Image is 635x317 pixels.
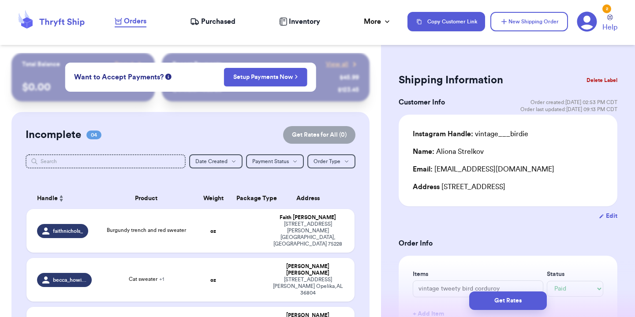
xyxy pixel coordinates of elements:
[602,4,611,13] div: 2
[413,183,440,190] span: Address
[272,214,344,221] div: Faith [PERSON_NAME]
[53,227,83,235] span: faithnichols_
[190,16,235,27] a: Purchased
[399,97,445,108] h3: Customer Info
[314,159,340,164] span: Order Type
[338,86,359,94] div: $ 123.45
[233,73,298,82] a: Setup Payments Now
[602,22,617,33] span: Help
[413,270,543,279] label: Items
[210,228,216,234] strong: oz
[210,277,216,283] strong: oz
[289,16,320,27] span: Inventory
[37,194,58,203] span: Handle
[26,154,186,168] input: Search
[246,154,304,168] button: Payment Status
[413,129,528,139] div: vintage___birdie
[469,291,547,310] button: Get Rates
[364,16,392,27] div: More
[107,227,186,233] span: Burgundy trench and red sweater
[53,276,86,283] span: becca_howilliams
[413,166,433,173] span: Email:
[201,16,235,27] span: Purchased
[115,60,134,69] span: Payout
[266,188,355,209] th: Address
[602,15,617,33] a: Help
[22,60,60,69] p: Total Balance
[74,72,164,82] span: Want to Accept Payments?
[189,154,243,168] button: Date Created
[159,276,164,282] span: + 1
[115,60,144,69] a: Payout
[129,276,164,282] span: Cat sweater
[326,60,359,69] a: View all
[583,71,621,90] button: Delete Label
[413,148,434,155] span: Name:
[115,16,146,27] a: Orders
[283,126,355,144] button: Get Rates for All (0)
[22,80,144,94] p: $ 0.00
[86,131,101,139] span: 04
[272,221,344,247] div: [STREET_ADDRESS][PERSON_NAME] [GEOGRAPHIC_DATA] , [GEOGRAPHIC_DATA] 75228
[196,188,231,209] th: Weight
[26,128,81,142] h2: Incomplete
[124,16,146,26] span: Orders
[279,16,320,27] a: Inventory
[520,106,617,113] span: Order last updated: [DATE] 09:13 PM CDT
[326,60,348,69] span: View all
[490,12,568,31] button: New Shipping Order
[272,276,344,296] div: [STREET_ADDRESS][PERSON_NAME] Opelika , AL 36804
[252,159,289,164] span: Payment Status
[58,193,65,204] button: Sort ascending
[413,182,603,192] div: [STREET_ADDRESS]
[599,212,617,220] button: Edit
[307,154,355,168] button: Order Type
[413,164,603,175] div: [EMAIL_ADDRESS][DOMAIN_NAME]
[231,188,266,209] th: Package Type
[399,238,617,249] h3: Order Info
[530,99,617,106] span: Order created: [DATE] 02:53 PM CDT
[577,11,597,32] a: 2
[172,60,221,69] p: Recent Payments
[399,73,503,87] h2: Shipping Information
[407,12,485,31] button: Copy Customer Link
[272,263,344,276] div: [PERSON_NAME] [PERSON_NAME]
[413,131,473,138] span: Instagram Handle:
[413,146,484,157] div: Aliona Strelkov
[547,270,603,279] label: Status
[224,68,307,86] button: Setup Payments Now
[97,188,196,209] th: Product
[340,73,359,82] div: $ 45.99
[195,159,228,164] span: Date Created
